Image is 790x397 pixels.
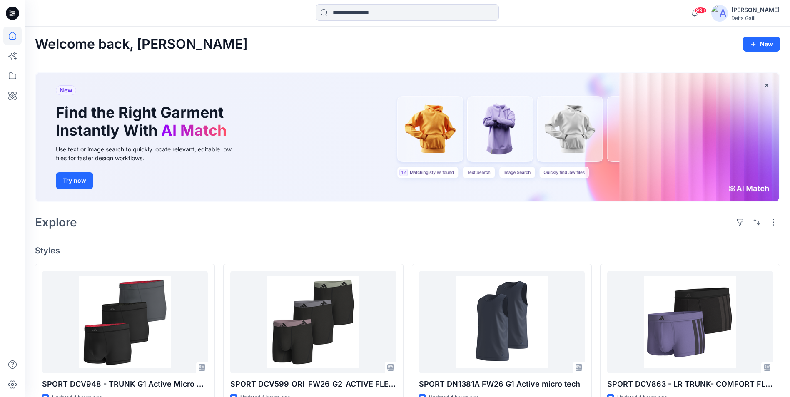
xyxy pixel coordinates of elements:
[694,7,707,14] span: 99+
[607,378,773,390] p: SPORT DCV863 - LR TRUNK- COMFORT FLEX COTTON 3 STRIPES FW26
[56,104,231,139] h1: Find the Right Garment Instantly With
[60,85,72,95] span: New
[731,5,780,15] div: [PERSON_NAME]
[711,5,728,22] img: avatar
[42,271,208,373] a: SPORT DCV948 - TRUNK G1 Active Micro Tech FW26
[419,378,585,390] p: SPORT DN1381A FW26 G1 Active micro tech
[607,271,773,373] a: SPORT DCV863 - LR TRUNK- COMFORT FLEX COTTON 3 STRIPES FW26
[419,271,585,373] a: SPORT DN1381A FW26 G1 Active micro tech
[743,37,780,52] button: New
[731,15,780,21] div: Delta Galil
[42,378,208,390] p: SPORT DCV948 - TRUNK G1 Active Micro Tech FW26
[35,37,248,52] h2: Welcome back, [PERSON_NAME]
[56,172,93,189] button: Try now
[230,378,396,390] p: SPORT DCV599_ORI_FW26_G2_ACTIVE FLEX COTTON_BB
[35,246,780,256] h4: Styles
[230,271,396,373] a: SPORT DCV599_ORI_FW26_G2_ACTIVE FLEX COTTON_BB
[161,121,227,139] span: AI Match
[35,216,77,229] h2: Explore
[56,145,243,162] div: Use text or image search to quickly locate relevant, editable .bw files for faster design workflows.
